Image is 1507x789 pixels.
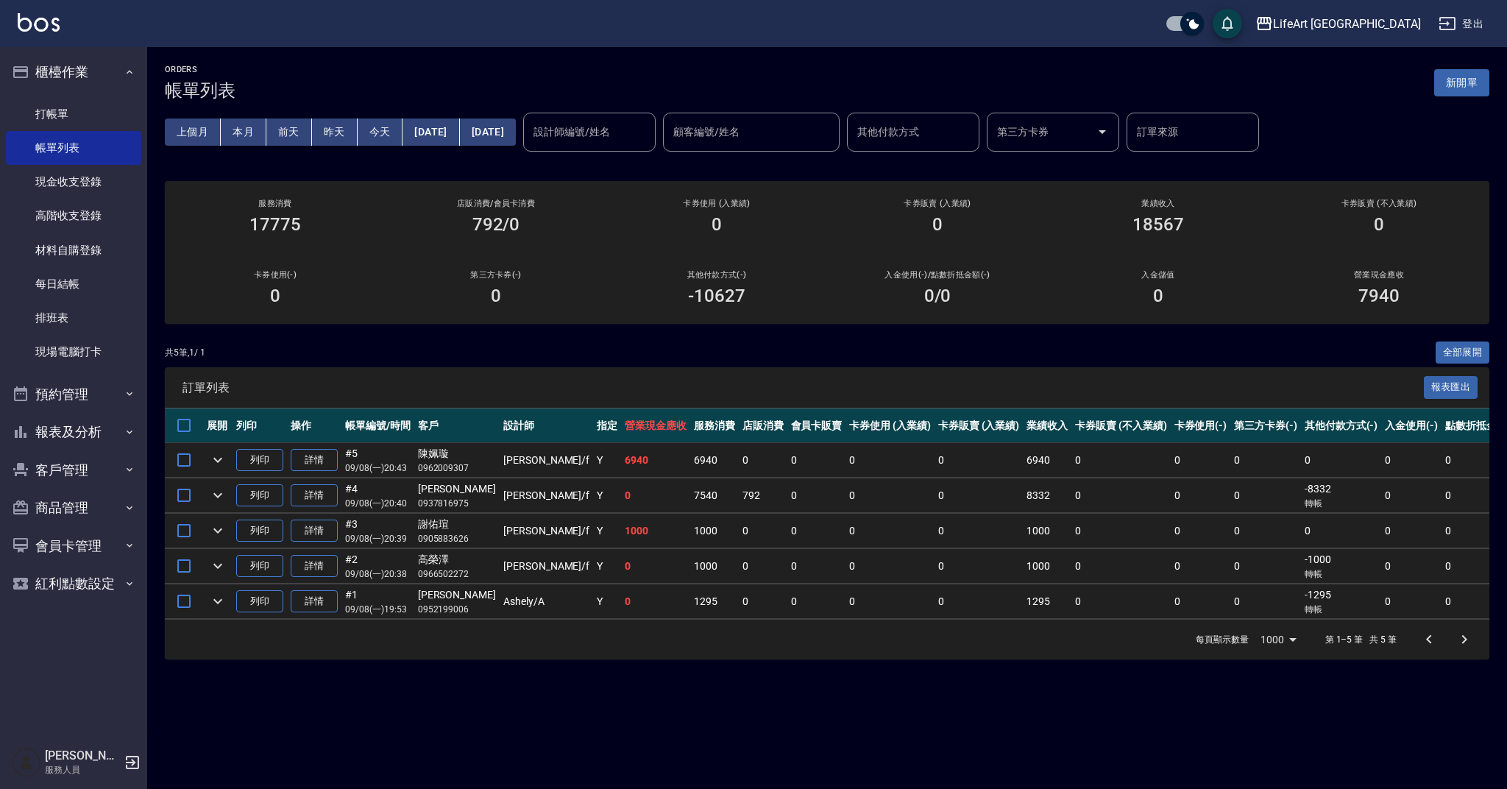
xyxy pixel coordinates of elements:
th: 卡券使用(-) [1171,408,1231,443]
button: 櫃檯作業 [6,53,141,91]
a: 詳情 [291,484,338,507]
th: 入金使用(-) [1381,408,1442,443]
a: 詳情 [291,449,338,472]
div: 高榮澤 [418,552,496,567]
button: 列印 [236,590,283,613]
td: 0 [1381,549,1442,584]
button: expand row [207,484,229,506]
div: 陳姵璇 [418,446,496,461]
td: 0 [1171,443,1231,478]
p: 09/08 (一) 19:53 [345,603,411,616]
th: 列印 [233,408,287,443]
p: 轉帳 [1305,567,1378,581]
td: 0 [1071,514,1170,548]
td: 6940 [690,443,739,478]
p: 第 1–5 筆 共 5 筆 [1325,633,1397,646]
button: 列印 [236,555,283,578]
button: 報表及分析 [6,413,141,451]
a: 詳情 [291,555,338,578]
h3: 帳單列表 [165,80,235,101]
th: 操作 [287,408,341,443]
td: 1000 [1023,549,1071,584]
button: Open [1091,120,1114,144]
button: 新開單 [1434,69,1489,96]
h3: 7940 [1358,286,1400,306]
h3: 0 [932,214,943,235]
p: 每頁顯示數量 [1196,633,1249,646]
th: 設計師 [500,408,593,443]
td: 0 [787,549,846,584]
button: 今天 [358,118,403,146]
td: 0 [739,584,787,619]
a: 詳情 [291,590,338,613]
a: 每日結帳 [6,267,141,301]
th: 客戶 [414,408,500,443]
td: 0 [787,443,846,478]
button: 列印 [236,449,283,472]
td: 0 [1381,443,1442,478]
th: 指定 [593,408,621,443]
th: 展開 [203,408,233,443]
th: 帳單編號/時間 [341,408,414,443]
button: save [1213,9,1242,38]
th: 其他付款方式(-) [1301,408,1382,443]
td: [PERSON_NAME] /f [500,514,593,548]
a: 新開單 [1434,75,1489,89]
td: 8332 [1023,478,1071,513]
h2: 業績收入 [1065,199,1251,208]
div: 謝佑瑄 [418,517,496,532]
td: 0 [739,443,787,478]
td: 0 [1230,584,1301,619]
button: 上個月 [165,118,221,146]
td: 0 [845,549,935,584]
h3: -10627 [688,286,745,306]
img: Person [12,748,41,777]
a: 高階收支登錄 [6,199,141,233]
span: 訂單列表 [182,381,1424,395]
h3: 0 [1153,286,1163,306]
button: 前天 [266,118,312,146]
div: LifeArt [GEOGRAPHIC_DATA] [1273,15,1421,33]
a: 報表匯出 [1424,380,1478,394]
th: 服務消費 [690,408,739,443]
h3: 0 /0 [924,286,951,306]
td: 0 [1230,443,1301,478]
td: 0 [787,478,846,513]
h2: 卡券使用 (入業績) [624,199,809,208]
td: 0 [1071,478,1170,513]
td: 0 [1171,549,1231,584]
a: 帳單列表 [6,131,141,165]
td: 0 [1381,478,1442,513]
td: [PERSON_NAME] /f [500,549,593,584]
td: Y [593,584,621,619]
td: -1295 [1301,584,1382,619]
td: 0 [1171,478,1231,513]
div: [PERSON_NAME] [418,587,496,603]
td: 0 [845,584,935,619]
a: 材料自購登錄 [6,233,141,267]
h3: 0 [712,214,722,235]
button: 商品管理 [6,489,141,527]
td: 0 [935,514,1024,548]
td: 0 [1381,514,1442,548]
td: 0 [935,478,1024,513]
td: 0 [1230,478,1301,513]
td: 0 [1171,584,1231,619]
button: 預約管理 [6,375,141,414]
td: 6940 [1023,443,1071,478]
button: [DATE] [403,118,459,146]
th: 卡券使用 (入業績) [845,408,935,443]
a: 現場電腦打卡 [6,335,141,369]
button: 列印 [236,484,283,507]
td: 0 [1230,514,1301,548]
button: 紅利點數設定 [6,565,141,603]
h3: 0 [491,286,501,306]
button: 客戶管理 [6,451,141,489]
button: 本月 [221,118,266,146]
button: 登出 [1433,10,1489,38]
h3: 0 [270,286,280,306]
h2: 營業現金應收 [1286,270,1472,280]
td: [PERSON_NAME] /f [500,443,593,478]
p: 09/08 (一) 20:40 [345,497,411,510]
a: 排班表 [6,301,141,335]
